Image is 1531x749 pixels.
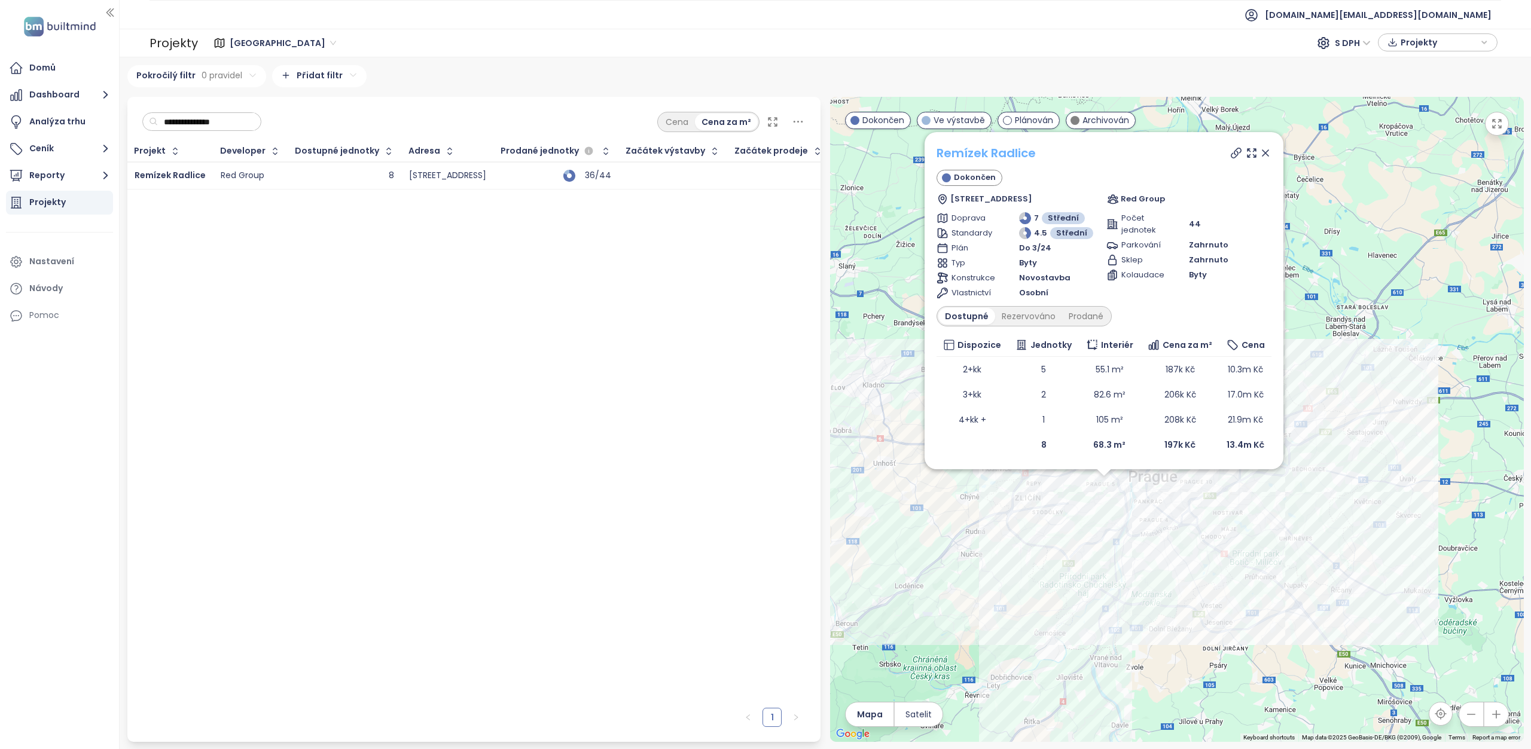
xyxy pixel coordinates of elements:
[6,83,113,107] button: Dashboard
[1228,363,1263,375] span: 10.3m Kč
[951,242,993,254] span: Plán
[937,145,1036,161] a: Remízek Radlice
[1034,227,1047,239] span: 4.5
[951,227,993,239] span: Standardy
[695,114,758,130] div: Cena za m²
[957,338,1001,351] span: Dispozice
[127,65,266,87] div: Pokročilý filtr
[905,708,932,721] span: Satelit
[1228,414,1263,426] span: 21.9m Kč
[833,726,873,742] img: Google
[1041,439,1046,451] b: 8
[951,257,993,269] span: Typ
[857,708,883,721] span: Mapa
[1335,34,1371,52] span: S DPH
[763,708,782,727] li: 1
[1189,269,1207,281] span: Byty
[1019,257,1037,269] span: Byty
[501,144,596,158] div: Prodané jednotky
[1019,287,1048,299] span: Osobní
[934,114,985,127] span: Ve výstavbě
[734,147,808,155] div: Začátek prodeje
[1189,218,1201,230] span: 44
[626,147,705,155] div: Začátek výstavby
[937,357,1008,382] td: 2+kk
[501,147,579,155] span: Prodané jednotky
[408,147,440,155] div: Adresa
[6,250,113,274] a: Nastavení
[6,56,113,80] a: Domů
[220,147,266,155] div: Developer
[895,702,943,726] button: Satelit
[1265,1,1492,29] span: [DOMAIN_NAME][EMAIL_ADDRESS][DOMAIN_NAME]
[230,34,336,52] span: Praha
[659,114,695,130] div: Cena
[1082,114,1129,127] span: Archivován
[951,212,993,224] span: Doprava
[1056,227,1087,239] span: Střední
[739,708,758,727] button: left
[1008,382,1079,407] td: 2
[1030,338,1072,351] span: Jednotky
[1048,212,1079,224] span: Střední
[786,708,806,727] li: Následující strana
[862,114,904,127] span: Dokončen
[1008,407,1079,432] td: 1
[1401,33,1478,51] span: Projekty
[135,169,206,181] a: Remízek Radlice
[1019,272,1071,284] span: Novostavba
[29,281,63,296] div: Návody
[1121,254,1163,266] span: Sklep
[1163,338,1212,351] span: Cena za m²
[409,170,486,181] div: [STREET_ADDRESS]
[1101,338,1133,351] span: Interiér
[1079,382,1140,407] td: 82.6 m²
[937,382,1008,407] td: 3+kk
[786,708,806,727] button: right
[1008,357,1079,382] td: 5
[1164,439,1195,451] b: 197k Kč
[29,195,66,210] div: Projekty
[29,114,86,129] div: Analýza trhu
[295,147,379,155] div: Dostupné jednotky
[1384,33,1491,51] div: button
[792,714,800,721] span: right
[221,170,264,181] div: Red Group
[6,110,113,134] a: Analýza trhu
[1242,338,1265,351] span: Cena
[1121,269,1163,281] span: Kolaudace
[938,308,995,325] div: Dostupné
[1121,212,1163,236] span: Počet jednotek
[202,69,242,82] span: 0 pravidel
[995,308,1062,325] div: Rezervováno
[1120,193,1164,205] span: Red Group
[1302,734,1441,741] span: Map data ©2025 GeoBasis-DE/BKG (©2009), Google
[29,308,59,323] div: Pomoc
[150,31,198,55] div: Projekty
[951,272,993,284] span: Konstrukce
[1165,363,1194,375] span: 187k Kč
[389,170,394,181] div: 8
[763,708,781,726] a: 1
[1189,239,1228,251] span: Zahrnuto
[739,708,758,727] li: Předchozí strana
[134,147,166,155] div: Projekt
[1227,439,1264,451] b: 13.4m Kč
[1034,212,1039,224] span: 7
[1228,389,1264,401] span: 17.0m Kč
[272,65,367,87] div: Přidat filtr
[1189,254,1228,266] span: Zahrnuto
[1079,407,1140,432] td: 105 m²
[950,193,1032,205] span: [STREET_ADDRESS]
[6,164,113,188] button: Reporty
[6,137,113,161] button: Ceník
[846,702,893,726] button: Mapa
[1243,733,1295,742] button: Keyboard shortcuts
[6,191,113,215] a: Projekty
[1121,239,1163,251] span: Parkování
